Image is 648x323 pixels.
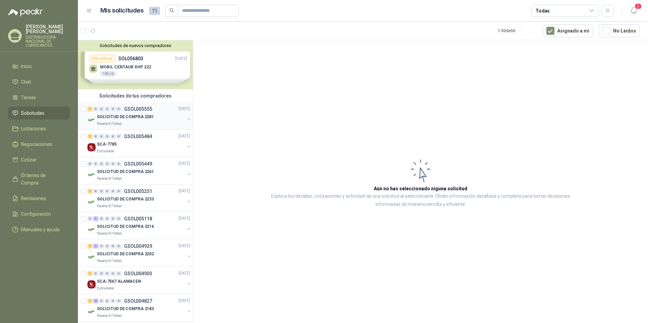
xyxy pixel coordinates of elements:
[97,142,117,148] p: SCA-7785
[87,198,96,206] img: Company Logo
[97,114,154,121] p: SOLICITUD DE COMPRA 2281
[87,107,93,111] div: 1
[535,7,550,15] div: Todas
[105,189,110,194] div: 0
[124,134,152,139] p: GSOL005484
[97,169,154,175] p: SOLICITUD DE COMPRA 2261
[21,195,46,202] span: Remisiones
[179,298,190,304] p: [DATE]
[99,216,104,221] div: 0
[21,63,32,70] span: Inicio
[93,107,98,111] div: 0
[116,189,121,194] div: 0
[78,89,193,102] div: Solicitudes de tus compradores
[116,134,121,139] div: 0
[97,149,114,154] p: Estrumetal
[81,43,190,48] button: Solicitudes de nuevos compradores
[99,134,104,139] div: 0
[87,297,191,319] a: 1 2 0 0 0 0 GSOL004827[DATE] Company LogoSOLICITUD DE COMPRA 2183Panela El Trébol
[87,189,93,194] div: 1
[78,40,193,89] div: Solicitudes de nuevos compradoresPor cotizarSOL056803[DATE] MOBIL CENTAUR XHP 222105 LbPor cotiza...
[97,231,122,236] p: Panela El Trébol
[8,192,70,205] a: Remisiones
[87,105,191,127] a: 1 0 0 0 0 0 GSOL005555[DATE] Company LogoSOLICITUD DE COMPRA 2281Panela El Trébol
[124,107,152,111] p: GSOL005555
[8,223,70,236] a: Manuales y ayuda
[87,134,93,139] div: 1
[93,161,98,166] div: 0
[87,215,191,236] a: 0 1 0 0 0 0 GSOL005118[DATE] Company LogoSOLICITUD DE COMPRA 2216Panela El Trébol
[599,24,640,37] button: No Leídos
[99,161,104,166] div: 0
[21,210,51,218] span: Configuración
[87,187,191,209] a: 1 0 0 0 0 0 GSOL005251[DATE] Company LogoSOLICITUD DE COMPRA 2233Panela El Trébol
[124,161,152,166] p: GSOL005449
[21,156,37,164] span: Cotizar
[116,299,121,303] div: 0
[110,134,116,139] div: 0
[105,244,110,249] div: 0
[8,122,70,135] a: Licitaciones
[97,279,141,285] p: SCA-7567 ALAMACEN
[99,244,104,249] div: 0
[87,216,93,221] div: 0
[116,216,121,221] div: 0
[93,299,98,303] div: 2
[99,107,104,111] div: 0
[110,299,116,303] div: 0
[110,161,116,166] div: 0
[105,271,110,276] div: 0
[87,280,96,288] img: Company Logo
[179,106,190,112] p: [DATE]
[105,134,110,139] div: 0
[124,271,152,276] p: GSOL004903
[8,107,70,120] a: Solicitudes
[628,5,640,17] button: 2
[21,141,52,148] span: Negociaciones
[179,271,190,277] p: [DATE]
[110,216,116,221] div: 0
[374,185,467,192] h3: Aún no has seleccionado niguna solicitud
[87,225,96,234] img: Company Logo
[99,189,104,194] div: 0
[116,107,121,111] div: 0
[99,271,104,276] div: 0
[93,134,98,139] div: 0
[261,192,580,209] p: Explora los detalles, cotizaciones y actividad de una solicitud al seleccionarla. Obtén informaci...
[179,161,190,167] p: [DATE]
[93,271,98,276] div: 0
[97,224,154,230] p: SOLICITUD DE COMPRA 2216
[87,271,93,276] div: 1
[124,299,152,303] p: GSOL004827
[87,161,93,166] div: 0
[105,107,110,111] div: 0
[97,121,122,127] p: Panela El Trébol
[105,299,110,303] div: 0
[21,172,63,187] span: Órdenes de Compra
[110,271,116,276] div: 0
[97,306,154,313] p: SOLICITUD DE COMPRA 2183
[21,125,46,132] span: Licitaciones
[116,271,121,276] div: 0
[87,171,96,179] img: Company Logo
[634,3,642,9] span: 2
[93,189,98,194] div: 0
[97,258,122,264] p: Panela El Trébol
[110,107,116,111] div: 0
[87,132,191,154] a: 1 0 0 0 0 0 GSOL005484[DATE] Company LogoSCA-7785Estrumetal
[100,6,144,16] h1: Mis solicitudes
[97,196,154,203] p: SOLICITUD DE COMPRA 2233
[97,176,122,181] p: Panela El Trébol
[87,308,96,316] img: Company Logo
[8,76,70,88] a: Chat
[87,116,96,124] img: Company Logo
[8,153,70,166] a: Cotizar
[8,138,70,151] a: Negociaciones
[110,244,116,249] div: 0
[93,244,98,249] div: 1
[97,251,154,258] p: SOLICITUD DE COMPRA 2202
[87,242,191,264] a: 1 1 0 0 0 0 GSOL004929[DATE] Company LogoSOLICITUD DE COMPRA 2202Panela El Trébol
[8,60,70,73] a: Inicio
[124,189,152,194] p: GSOL005251
[87,143,96,151] img: Company Logo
